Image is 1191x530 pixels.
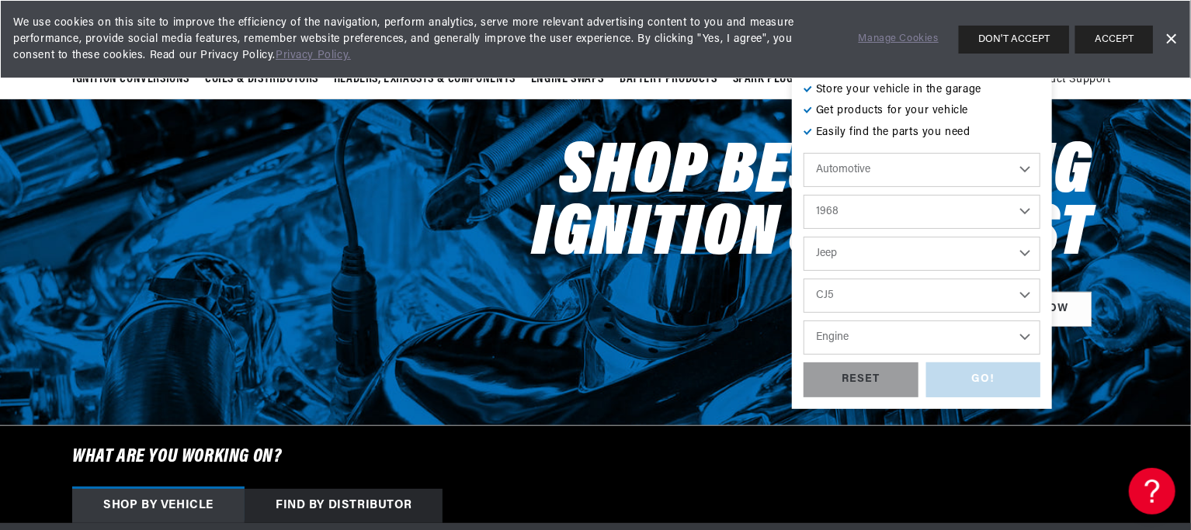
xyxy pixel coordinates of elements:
[1025,71,1111,88] span: Product Support
[33,426,1158,488] h6: What are you working on?
[804,279,1040,313] select: Model
[804,102,1040,120] p: Get products for your vehicle
[245,489,443,523] div: Find by Distributor
[334,71,516,88] span: Headers, Exhausts & Components
[1159,28,1182,51] a: Dismiss Banner
[428,143,1092,267] h2: Shop Best Selling Ignition & Exhaust
[959,26,1069,54] button: DON'T ACCEPT
[804,362,918,397] div: RESET
[733,71,828,88] span: Spark Plug Wires
[523,61,612,98] summary: Engine Swaps
[276,50,351,61] a: Privacy Policy.
[1075,26,1153,54] button: ACCEPT
[326,61,523,98] summary: Headers, Exhausts & Components
[13,15,837,64] span: We use cookies on this site to improve the efficiency of the navigation, perform analytics, serve...
[804,153,1040,187] select: Ride Type
[725,61,835,98] summary: Spark Plug Wires
[804,81,1040,99] p: Store your vehicle in the garage
[72,61,197,98] summary: Ignition Conversions
[804,195,1040,229] select: Year
[612,61,725,98] summary: Battery Products
[804,237,1040,271] select: Make
[531,71,604,88] span: Engine Swaps
[1025,61,1119,99] summary: Product Support
[620,71,717,88] span: Battery Products
[72,71,189,88] span: Ignition Conversions
[197,61,326,98] summary: Coils & Distributors
[804,124,1040,141] p: Easily find the parts you need
[859,31,939,47] a: Manage Cookies
[205,71,318,88] span: Coils & Distributors
[804,320,1040,355] select: Engine
[72,489,245,523] div: Shop by vehicle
